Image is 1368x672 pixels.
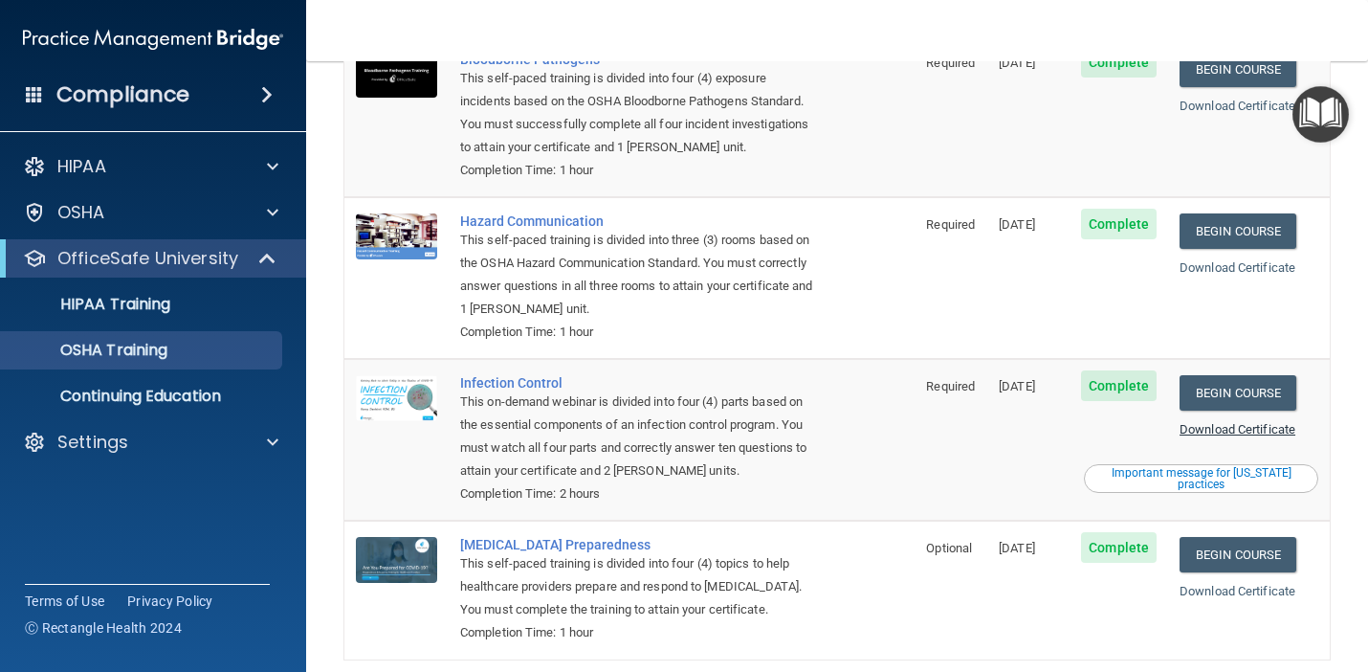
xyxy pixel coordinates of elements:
[460,67,819,159] div: This self-paced training is divided into four (4) exposure incidents based on the OSHA Bloodborne...
[1180,537,1296,572] a: Begin Course
[57,201,105,224] p: OSHA
[1084,464,1318,493] button: Read this if you are a dental practitioner in the state of CA
[460,537,819,552] a: [MEDICAL_DATA] Preparedness
[999,56,1035,70] span: [DATE]
[460,482,819,505] div: Completion Time: 2 hours
[460,375,819,391] a: Infection Control
[56,81,189,108] h4: Compliance
[23,201,278,224] a: OSHA
[460,159,819,182] div: Completion Time: 1 hour
[1180,260,1295,275] a: Download Certificate
[25,592,104,611] a: Terms of Use
[1081,370,1157,401] span: Complete
[926,56,975,70] span: Required
[23,431,278,454] a: Settings
[25,618,182,638] span: Ⓒ Rectangle Health 2024
[999,379,1035,393] span: [DATE]
[23,20,283,58] img: PMB logo
[926,217,975,232] span: Required
[1180,422,1295,437] a: Download Certificate
[1081,209,1157,239] span: Complete
[127,592,213,611] a: Privacy Policy
[460,391,819,482] div: This on-demand webinar is divided into four (4) parts based on the essential components of an inf...
[926,379,975,393] span: Required
[460,229,819,321] div: This self-paced training is divided into three (3) rooms based on the OSHA Hazard Communication S...
[460,213,819,229] a: Hazard Communication
[1180,584,1295,598] a: Download Certificate
[460,321,819,344] div: Completion Time: 1 hour
[1180,52,1296,87] a: Begin Course
[57,247,238,270] p: OfficeSafe University
[999,217,1035,232] span: [DATE]
[1180,213,1296,249] a: Begin Course
[1081,47,1157,78] span: Complete
[926,541,972,555] span: Optional
[1180,375,1296,411] a: Begin Course
[12,341,167,360] p: OSHA Training
[1081,532,1157,563] span: Complete
[23,155,278,178] a: HIPAA
[23,247,277,270] a: OfficeSafe University
[1180,99,1295,113] a: Download Certificate
[57,155,106,178] p: HIPAA
[12,387,274,406] p: Continuing Education
[57,431,128,454] p: Settings
[460,621,819,644] div: Completion Time: 1 hour
[12,295,170,314] p: HIPAA Training
[1087,467,1315,490] div: Important message for [US_STATE] practices
[999,541,1035,555] span: [DATE]
[460,552,819,621] div: This self-paced training is divided into four (4) topics to help healthcare providers prepare and...
[1292,86,1349,143] button: Open Resource Center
